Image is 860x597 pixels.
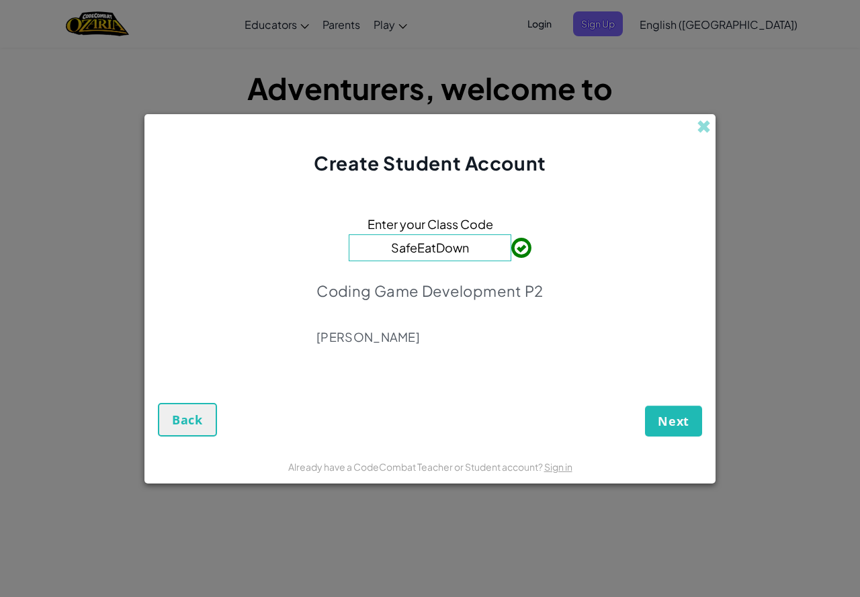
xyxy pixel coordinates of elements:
[314,151,546,175] span: Create Student Account
[288,461,544,473] span: Already have a CodeCombat Teacher or Student account?
[658,413,689,429] span: Next
[158,403,217,437] button: Back
[316,281,544,300] p: Coding Game Development P2
[645,406,702,437] button: Next
[368,214,493,234] span: Enter your Class Code
[544,461,572,473] a: Sign in
[316,329,544,345] p: [PERSON_NAME]
[172,412,203,428] span: Back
